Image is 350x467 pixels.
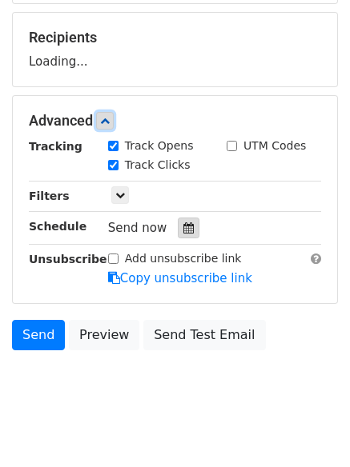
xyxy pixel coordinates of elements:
[69,320,139,350] a: Preview
[29,29,321,46] h5: Recipients
[108,271,252,285] a: Copy unsubscribe link
[29,29,321,70] div: Loading...
[12,320,65,350] a: Send
[29,220,86,233] strong: Schedule
[29,253,107,265] strong: Unsubscribe
[125,250,242,267] label: Add unsubscribe link
[108,221,167,235] span: Send now
[270,390,350,467] iframe: Chat Widget
[143,320,265,350] a: Send Test Email
[125,157,191,174] label: Track Clicks
[29,140,82,153] strong: Tracking
[29,190,70,202] strong: Filters
[243,138,306,154] label: UTM Codes
[29,112,321,130] h5: Advanced
[125,138,194,154] label: Track Opens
